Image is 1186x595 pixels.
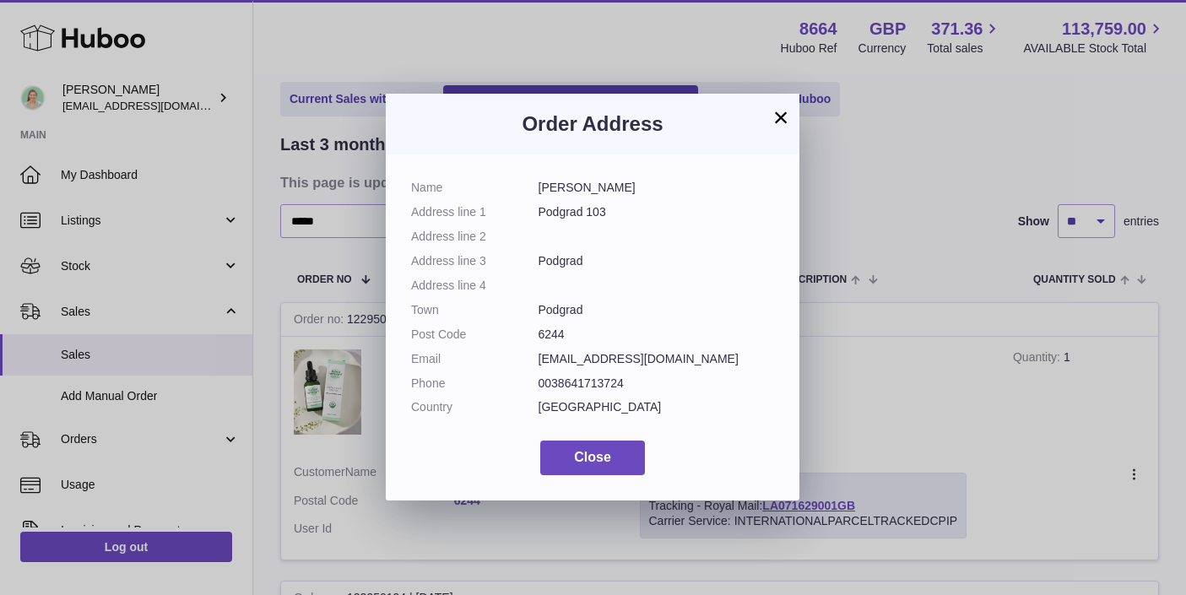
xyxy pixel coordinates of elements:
dd: Podgrad 103 [539,204,775,220]
h3: Order Address [411,111,774,138]
dt: Address line 1 [411,204,539,220]
dt: Town [411,302,539,318]
dd: [GEOGRAPHIC_DATA] [539,399,775,415]
dt: Email [411,351,539,367]
dd: [PERSON_NAME] [539,180,775,196]
button: Close [540,441,645,475]
dt: Address line 2 [411,229,539,245]
dd: Podgrad [539,253,775,269]
dt: Address line 3 [411,253,539,269]
dt: Country [411,399,539,415]
dd: Podgrad [539,302,775,318]
dt: Name [411,180,539,196]
button: × [771,107,791,127]
dt: Address line 4 [411,278,539,294]
dd: 0038641713724 [539,376,775,392]
dt: Post Code [411,327,539,343]
span: Close [574,450,611,464]
dd: [EMAIL_ADDRESS][DOMAIN_NAME] [539,351,775,367]
dd: 6244 [539,327,775,343]
dt: Phone [411,376,539,392]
